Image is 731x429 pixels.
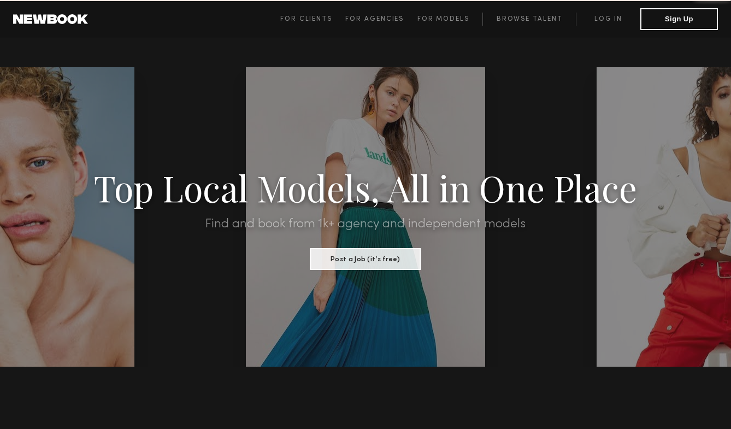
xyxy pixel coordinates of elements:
[55,218,676,231] h2: Find and book from 1k+ agency and independent models
[310,252,421,264] a: Post a Job (it’s free)
[345,16,404,22] span: For Agencies
[55,171,676,204] h1: Top Local Models, All in One Place
[310,248,421,270] button: Post a Job (it’s free)
[280,16,332,22] span: For Clients
[482,13,576,26] a: Browse Talent
[417,13,483,26] a: For Models
[640,8,718,30] button: Sign Up
[345,13,417,26] a: For Agencies
[280,13,345,26] a: For Clients
[576,13,640,26] a: Log in
[417,16,469,22] span: For Models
